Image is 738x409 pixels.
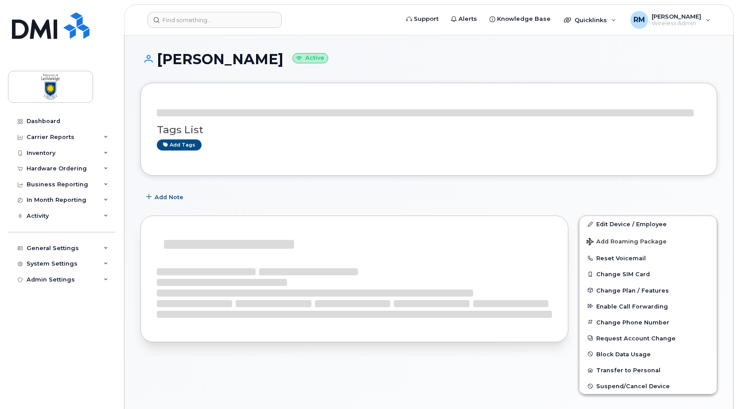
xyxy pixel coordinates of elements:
[292,53,328,63] small: Active
[579,216,717,232] a: Edit Device / Employee
[157,124,701,135] h3: Tags List
[579,362,717,378] button: Transfer to Personal
[157,139,202,150] a: Add tags
[579,298,717,314] button: Enable Call Forwarding
[579,314,717,330] button: Change Phone Number
[579,330,717,346] button: Request Account Change
[596,303,668,309] span: Enable Call Forwarding
[140,51,717,67] h1: [PERSON_NAME]
[596,383,670,390] span: Suspend/Cancel Device
[579,232,717,250] button: Add Roaming Package
[140,189,191,205] button: Add Note
[579,378,717,394] button: Suspend/Cancel Device
[579,266,717,282] button: Change SIM Card
[155,193,183,201] span: Add Note
[579,282,717,298] button: Change Plan / Features
[579,250,717,266] button: Reset Voicemail
[596,287,669,293] span: Change Plan / Features
[579,346,717,362] button: Block Data Usage
[587,238,667,247] span: Add Roaming Package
